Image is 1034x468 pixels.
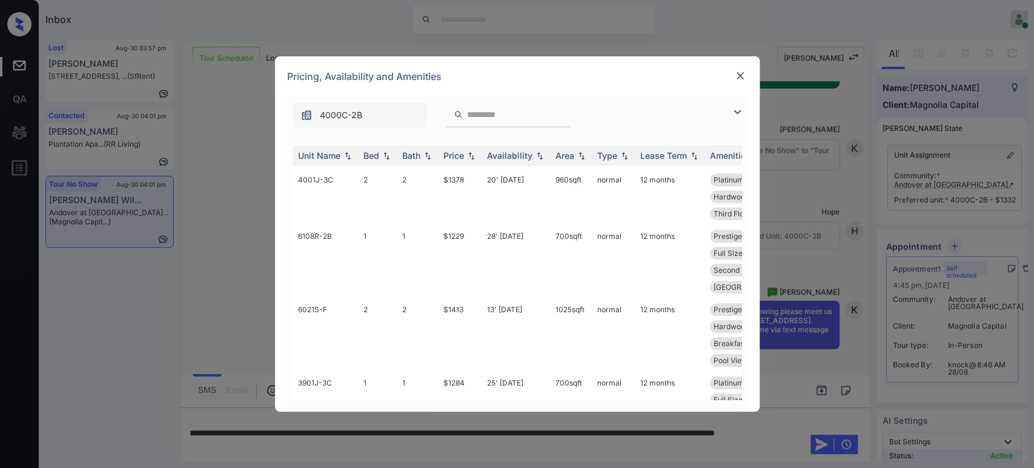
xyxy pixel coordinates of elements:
td: 12 months [635,169,705,225]
div: Availability [487,150,532,161]
img: close [734,70,746,82]
td: $1229 [439,225,482,298]
td: 28' [DATE] [482,225,551,298]
div: Area [555,150,574,161]
img: sorting [618,152,631,160]
div: Bath [402,150,420,161]
td: normal [592,225,635,298]
span: Full Size Wash/... [714,395,771,404]
img: sorting [534,152,546,160]
span: Hardwood Plank ... [714,192,778,201]
td: 12 months [635,372,705,462]
span: Platinum - 1 Be... [714,378,771,387]
td: 2 [359,298,397,372]
td: 960 sqft [551,169,592,225]
img: sorting [380,152,393,160]
div: Type [597,150,617,161]
td: normal [592,298,635,372]
td: 13' [DATE] [482,298,551,372]
div: Amenities [710,150,751,161]
span: Prestige - 1 Be... [714,232,769,241]
span: [GEOGRAPHIC_DATA] [714,282,788,292]
td: 2 [359,169,397,225]
div: Lease Term [640,150,687,161]
td: 1 [397,225,439,298]
span: 4000C-2B [320,109,362,122]
td: 6021S-F [293,298,359,372]
td: normal [592,372,635,462]
td: 6108R-2B [293,225,359,298]
td: 700 sqft [551,225,592,298]
span: Platinum - 2 Be... [714,175,772,184]
div: Bed [363,150,379,161]
td: normal [592,169,635,225]
span: Hardwood Plank ... [714,322,778,331]
td: 2 [397,298,439,372]
td: 2 [397,169,439,225]
td: $1413 [439,298,482,372]
div: Pricing, Availability and Amenities [275,56,760,96]
td: 1 [397,372,439,462]
img: sorting [575,152,588,160]
td: 4001J-3C [293,169,359,225]
span: Full Size Wash/... [714,249,771,258]
img: sorting [342,152,354,160]
img: sorting [465,152,477,160]
td: $1378 [439,169,482,225]
div: Unit Name [298,150,340,161]
img: sorting [422,152,434,160]
td: 3901J-3C [293,372,359,462]
img: icon-zuma [730,105,744,119]
img: icon-zuma [454,109,463,120]
td: 1 [359,372,397,462]
img: icon-zuma [300,109,313,121]
td: 12 months [635,298,705,372]
span: Breakfast Nook ... [714,339,774,348]
td: 1025 sqft [551,298,592,372]
img: sorting [688,152,700,160]
td: 20' [DATE] [482,169,551,225]
td: $1284 [439,372,482,462]
span: Pool View [714,356,747,365]
td: 1 [359,225,397,298]
span: Third Floor Top [714,209,766,218]
td: 700 sqft [551,372,592,462]
div: Price [443,150,464,161]
td: 25' [DATE] [482,372,551,462]
td: 12 months [635,225,705,298]
span: Second Floor Mi... [714,266,775,275]
span: Prestige - 2 Be... [714,305,770,314]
